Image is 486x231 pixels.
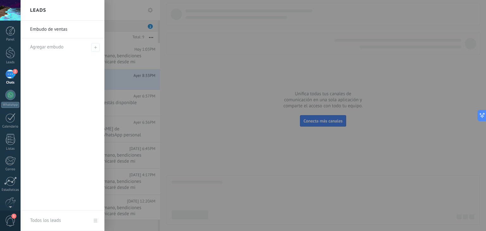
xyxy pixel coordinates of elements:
[1,81,20,85] div: Chats
[11,214,16,219] span: 1
[1,125,20,129] div: Calendario
[21,210,104,231] a: Todos los leads
[1,38,20,42] div: Panel
[13,69,18,74] span: 2
[1,147,20,151] div: Listas
[30,44,64,50] span: Agregar embudo
[30,21,98,38] a: Embudo de ventas
[30,212,61,229] div: Todos los leads
[30,0,46,20] h2: Leads
[1,102,19,108] div: WhatsApp
[91,43,100,52] span: Agregar embudo
[1,188,20,192] div: Estadísticas
[1,60,20,65] div: Leads
[1,167,20,172] div: Correo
